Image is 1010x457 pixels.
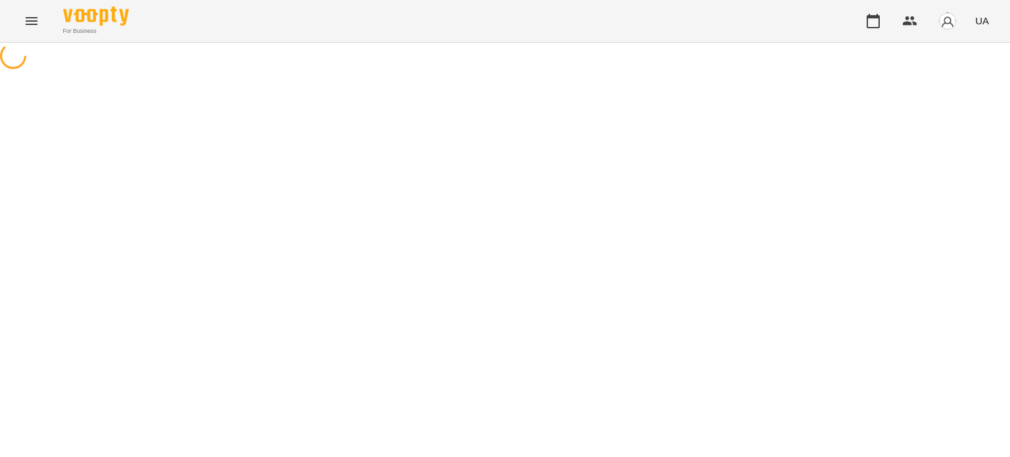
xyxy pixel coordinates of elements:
[975,14,989,28] span: UA
[63,7,129,26] img: Voopty Logo
[63,27,129,36] span: For Business
[938,12,957,30] img: avatar_s.png
[16,5,47,37] button: Menu
[970,9,994,33] button: UA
